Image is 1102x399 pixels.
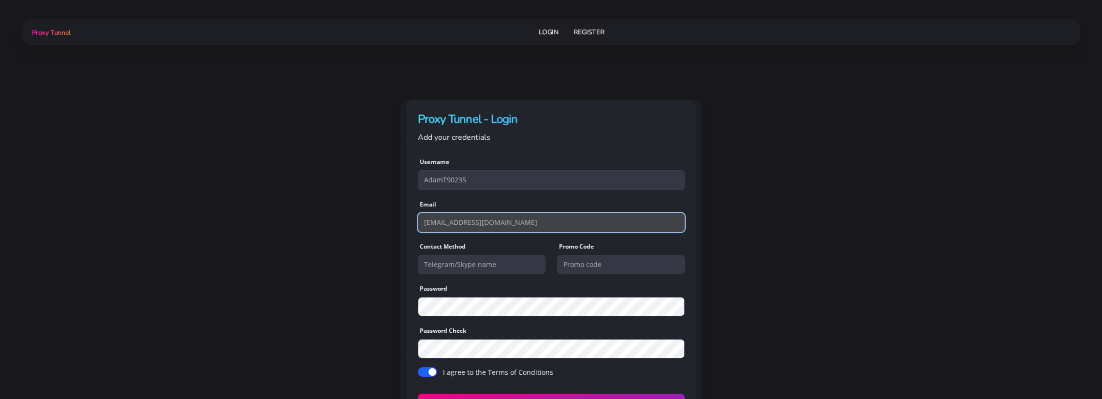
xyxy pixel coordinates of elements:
p: Add your credentials [418,131,685,144]
a: Register [573,23,604,41]
label: Email [420,200,436,209]
label: I agree to the Terms of Conditions [443,367,553,377]
iframe: Webchat Widget [1055,352,1090,387]
a: Proxy Tunnel [30,25,71,40]
label: Promo Code [559,242,594,251]
label: Username [420,158,449,166]
h4: Proxy Tunnel - Login [418,111,685,127]
label: Password Check [420,326,466,335]
label: Password [420,284,447,293]
input: Username [418,170,685,190]
span: Proxy Tunnel [32,28,71,37]
input: Promo code [557,255,685,274]
input: Telegram/Skype name [418,255,545,274]
input: Email [418,213,685,232]
label: Contact Method [420,242,466,251]
a: Login [539,23,558,41]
